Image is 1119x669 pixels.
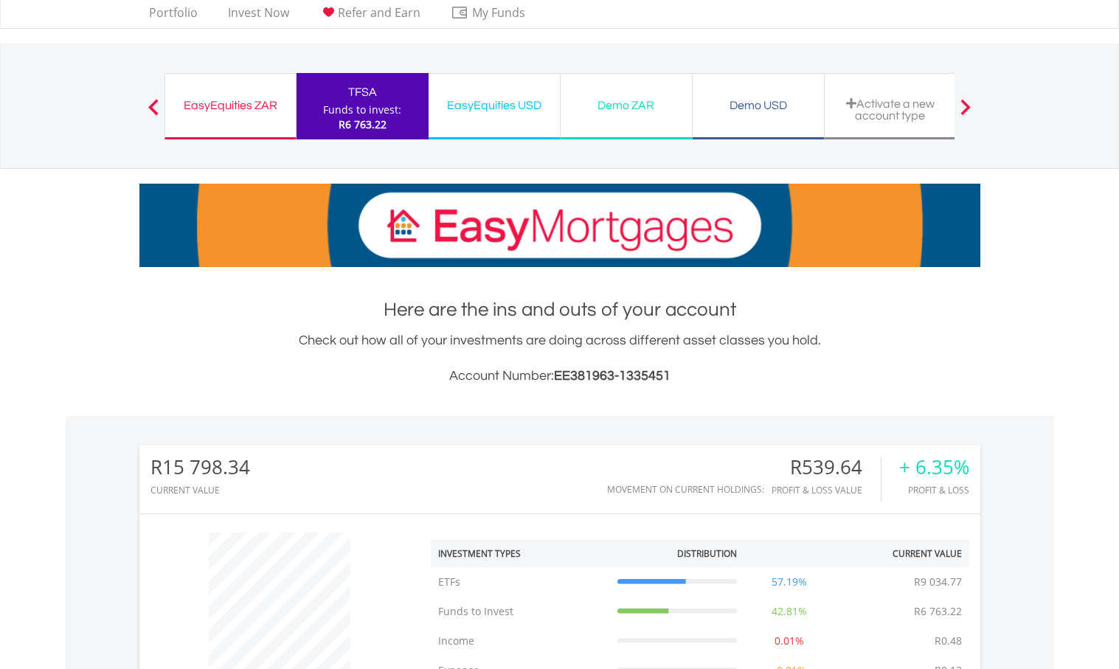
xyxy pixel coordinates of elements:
h3: Account Number: [139,366,980,387]
div: CURRENT VALUE [150,485,250,495]
div: Activate a new account type [834,97,947,122]
th: Investment Types [431,540,610,567]
h1: Here are the ins and outs of your account [139,297,980,323]
a: Invest Now [222,5,295,28]
td: 57.19% [744,567,834,597]
div: TFSA [305,82,420,103]
div: EasyEquities USD [437,95,551,116]
div: Profit & Loss Value [772,485,881,495]
td: R0.48 [927,626,969,656]
div: Funds to invest: [323,103,401,117]
a: Portfolio [143,5,204,28]
td: Funds to Invest [431,597,610,626]
span: EE381963-1335451 [554,369,671,383]
td: 0.01% [744,626,834,656]
td: ETFs [431,567,610,597]
span: R6 763.22 [339,117,387,131]
div: EasyEquities ZAR [174,95,287,116]
th: Current Value [834,540,969,567]
td: Income [431,626,610,656]
div: Distribution [677,547,737,560]
div: R15 798.34 [150,457,250,478]
div: Check out how all of your investments are doing across different asset classes you hold. [139,330,980,387]
a: Refer and Earn [313,5,426,28]
td: R9 034.77 [907,567,969,597]
td: R6 763.22 [907,597,969,626]
div: Demo USD [701,95,815,116]
div: Movement on Current Holdings: [607,485,764,494]
span: My Funds [451,3,547,22]
div: Profit & Loss [899,485,969,495]
td: 42.81% [744,597,834,626]
div: + 6.35% [899,457,969,478]
div: R539.64 [772,457,881,478]
span: Refer and Earn [338,4,420,21]
div: Demo ZAR [569,95,683,116]
img: EasyMortage Promotion Banner [139,184,980,267]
